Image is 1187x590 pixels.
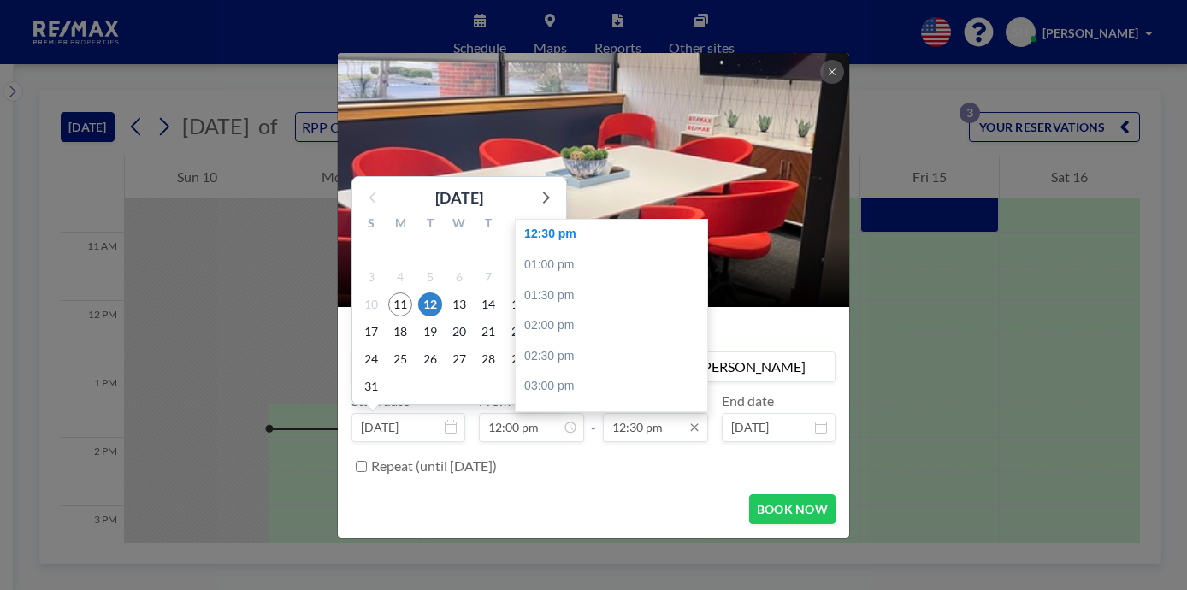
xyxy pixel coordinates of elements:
[516,341,716,372] div: 02:30 pm
[591,398,596,436] span: -
[749,494,836,524] button: BOOK NOW
[516,402,716,433] div: 03:30 pm
[722,392,774,410] label: End date
[516,280,716,311] div: 01:30 pm
[516,371,716,402] div: 03:00 pm
[516,219,716,250] div: 12:30 pm
[516,310,716,341] div: 02:00 pm
[516,250,716,280] div: 01:00 pm
[371,457,497,475] label: Repeat (until [DATE])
